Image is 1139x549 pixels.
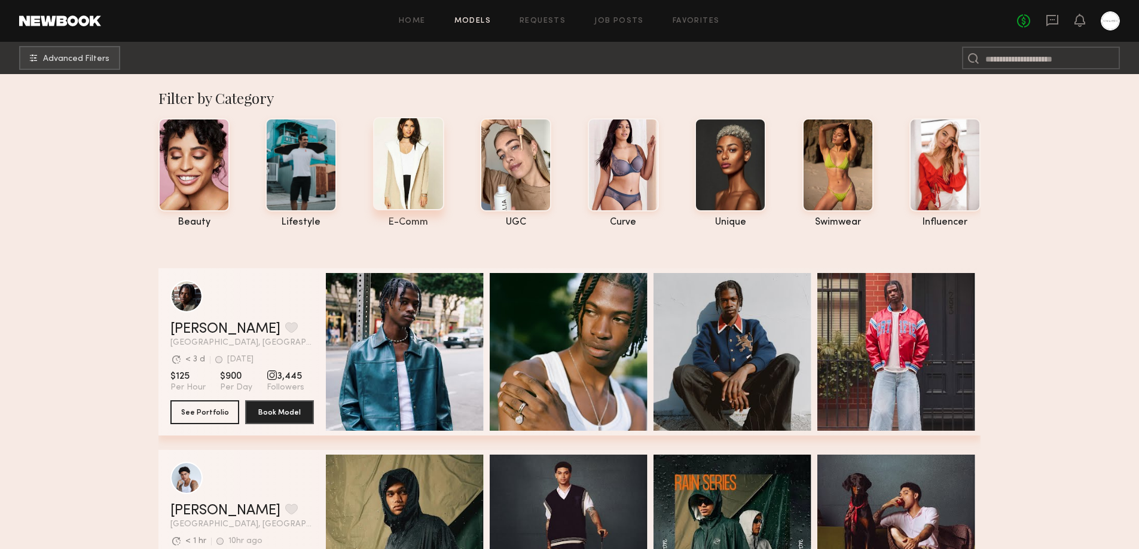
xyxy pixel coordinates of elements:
span: Advanced Filters [43,55,109,63]
a: [PERSON_NAME] [170,504,280,518]
div: unique [695,217,766,228]
span: Per Hour [170,382,206,393]
span: $125 [170,370,206,382]
span: Per Day [220,382,252,393]
div: swimwear [802,217,874,228]
div: < 1 hr [185,537,206,545]
span: $900 [220,370,252,382]
a: Favorites [673,17,720,25]
span: [GEOGRAPHIC_DATA], [GEOGRAPHIC_DATA] [170,339,314,347]
div: influencer [909,217,981,228]
div: e-comm [373,217,444,228]
div: curve [588,217,659,228]
button: Book Model [245,400,314,424]
a: Job Posts [594,17,644,25]
div: Filter by Category [158,88,981,108]
div: 10hr ago [228,537,262,545]
button: See Portfolio [170,400,239,424]
div: UGC [480,217,551,228]
span: [GEOGRAPHIC_DATA], [GEOGRAPHIC_DATA] [170,520,314,529]
div: beauty [158,217,230,228]
a: Home [399,17,426,25]
span: 3,445 [267,370,304,382]
button: Advanced Filters [19,46,120,70]
a: Models [454,17,491,25]
a: Requests [520,17,566,25]
a: [PERSON_NAME] [170,322,280,336]
div: lifestyle [265,217,337,228]
div: < 3 d [185,355,205,364]
div: [DATE] [227,355,254,364]
span: Followers [267,382,304,393]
